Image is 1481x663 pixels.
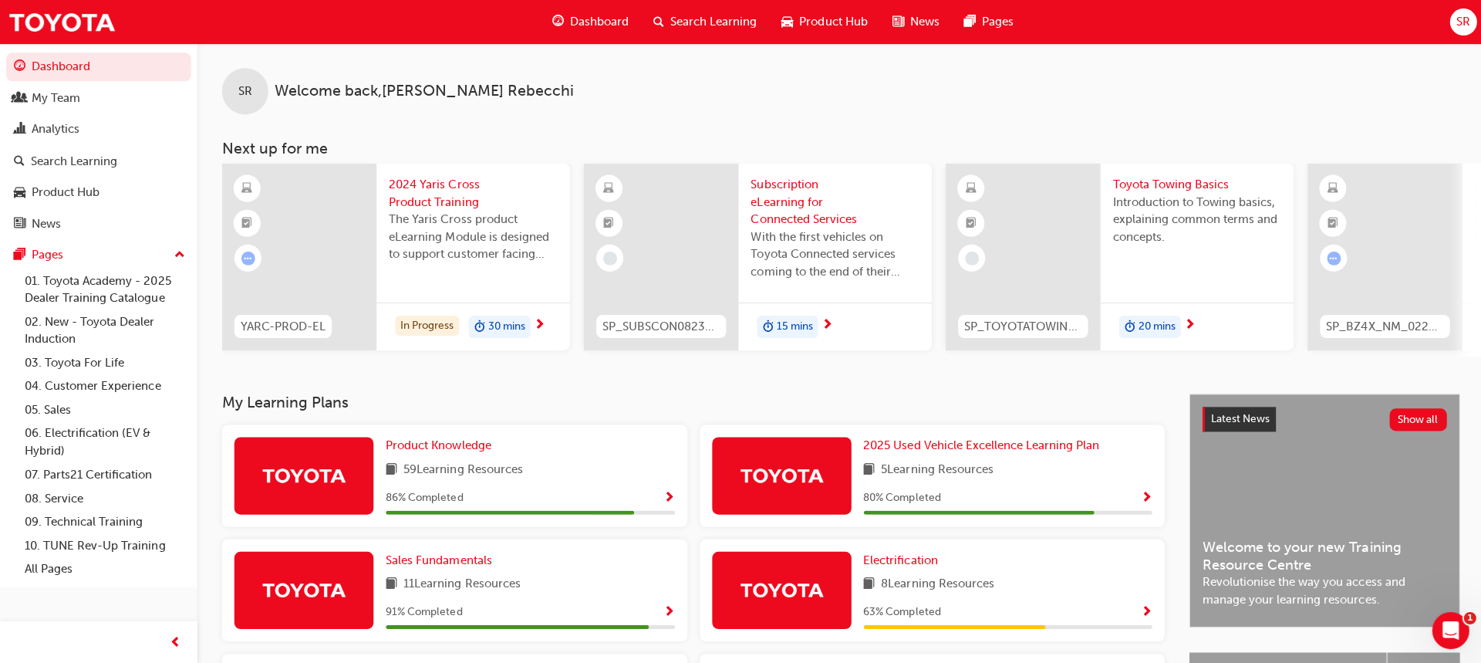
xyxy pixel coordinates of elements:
a: 04. Customer Experience [19,374,191,397]
span: 30 mins [487,317,524,335]
button: Show Progress [1138,487,1149,506]
a: 01. Toyota Academy - 2025 Dealer Training Catalogue [19,269,191,310]
span: 80 % Completed [862,488,939,506]
span: search-icon [14,154,25,168]
a: 08. Service [19,485,191,509]
span: prev-icon [170,632,181,651]
img: Trak [737,575,822,602]
a: Latest NewsShow allWelcome to your new Training Resource CentreRevolutionise the way you access a... [1186,393,1456,626]
span: duration-icon [761,316,771,337]
button: Show all [1386,408,1444,430]
span: learningResourceType_ELEARNING-icon [241,178,252,198]
a: 07. Parts21 Certification [19,462,191,485]
span: next-icon [819,318,831,332]
a: 02. New - Toyota Dealer Induction [19,310,191,350]
span: booktick-icon [602,213,613,233]
a: Dashboard [6,52,191,81]
a: search-iconSearch Learning [639,6,767,38]
iframe: Intercom live chat [1429,611,1466,648]
span: SP_TOYOTATOWING_0424 [962,317,1079,335]
span: Subscription eLearning for Connected Services [749,175,917,228]
span: car-icon [14,185,25,199]
span: News [908,13,937,31]
span: With the first vehicles on Toyota Connected services coming to the end of their complimentary per... [749,228,917,280]
span: 20 mins [1135,317,1172,335]
span: Sales Fundamentals [385,552,491,566]
span: 91 % Completed [385,602,461,620]
span: learningRecordVerb_ATTEMPT-icon [241,251,255,265]
div: In Progress [394,315,458,336]
a: My Team [6,84,191,113]
span: 1 [1460,611,1473,623]
a: 10. TUNE Rev-Up Training [19,533,191,556]
span: 15 mins [774,317,811,335]
span: 2024 Yaris Cross Product Training [388,175,556,210]
a: Analytics [6,115,191,144]
a: 03. Toyota For Life [19,350,191,374]
span: Latest News [1208,411,1267,425]
a: 05. Sales [19,397,191,421]
div: Analytics [32,120,79,138]
span: SR [1452,13,1466,31]
span: Revolutionise the way you access and manage your learning resources. [1199,572,1443,607]
div: News [32,215,61,232]
div: Search Learning [31,152,117,170]
a: Electrification [862,550,942,568]
a: All Pages [19,556,191,580]
span: Toyota Towing Basics [1110,175,1278,193]
span: booktick-icon [241,213,252,233]
span: Show Progress [1138,490,1149,504]
a: 09. Technical Training [19,509,191,533]
span: SR [238,83,251,100]
span: learningResourceType_ELEARNING-icon [602,178,613,198]
a: pages-iconPages [950,6,1024,38]
a: Sales Fundamentals [385,550,497,568]
img: Trak [8,5,116,39]
span: car-icon [780,12,791,32]
span: learningRecordVerb_NONE-icon [602,251,616,265]
button: Pages [6,240,191,269]
span: pages-icon [962,12,973,32]
button: Show Progress [662,487,673,506]
span: Electrification [862,552,936,566]
a: guage-iconDashboard [538,6,639,38]
img: Trak [261,461,346,488]
span: YARC-PROD-EL [240,317,325,335]
span: Show Progress [1138,604,1149,618]
a: Product Hub [6,178,191,206]
span: learningResourceType_ELEARNING-icon [963,178,974,198]
span: Welcome back , [PERSON_NAME] Rebecchi [274,83,572,100]
span: 86 % Completed [385,488,462,506]
span: 2025 Used Vehicle Excellence Learning Plan [862,438,1097,452]
span: learningRecordVerb_NONE-icon [963,251,977,265]
span: guage-icon [14,60,25,74]
span: The Yaris Cross product eLearning Module is designed to support customer facing sales staff with ... [388,210,556,262]
span: Show Progress [662,604,673,618]
a: Search Learning [6,147,191,175]
span: next-icon [532,318,544,332]
span: Show Progress [662,490,673,504]
h3: My Learning Plans [221,393,1162,411]
span: news-icon [14,217,25,231]
div: Pages [32,245,63,263]
span: 11 Learning Resources [403,573,519,593]
a: SP_TOYOTATOWING_0424Toyota Towing BasicsIntroduction to Towing basics, explaining common terms an... [943,163,1290,350]
span: guage-icon [551,12,562,32]
span: SP_SUBSCON0823_EL [601,317,718,335]
span: up-icon [174,245,184,265]
span: learningResourceType_ELEARNING-icon [1324,178,1335,198]
span: book-icon [862,573,873,593]
div: Product Hub [32,183,100,201]
span: booktick-icon [963,213,974,233]
span: 5 Learning Resources [879,459,991,479]
a: SP_SUBSCON0823_ELSubscription eLearning for Connected ServicesWith the first vehicles on Toyota C... [582,163,929,350]
a: Latest NewsShow all [1199,406,1443,431]
span: chart-icon [14,123,25,137]
a: 06. Electrification (EV & Hybrid) [19,421,191,462]
span: Search Learning [669,13,755,31]
span: next-icon [1181,318,1193,332]
a: news-iconNews [878,6,950,38]
a: Product Knowledge [385,436,496,454]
